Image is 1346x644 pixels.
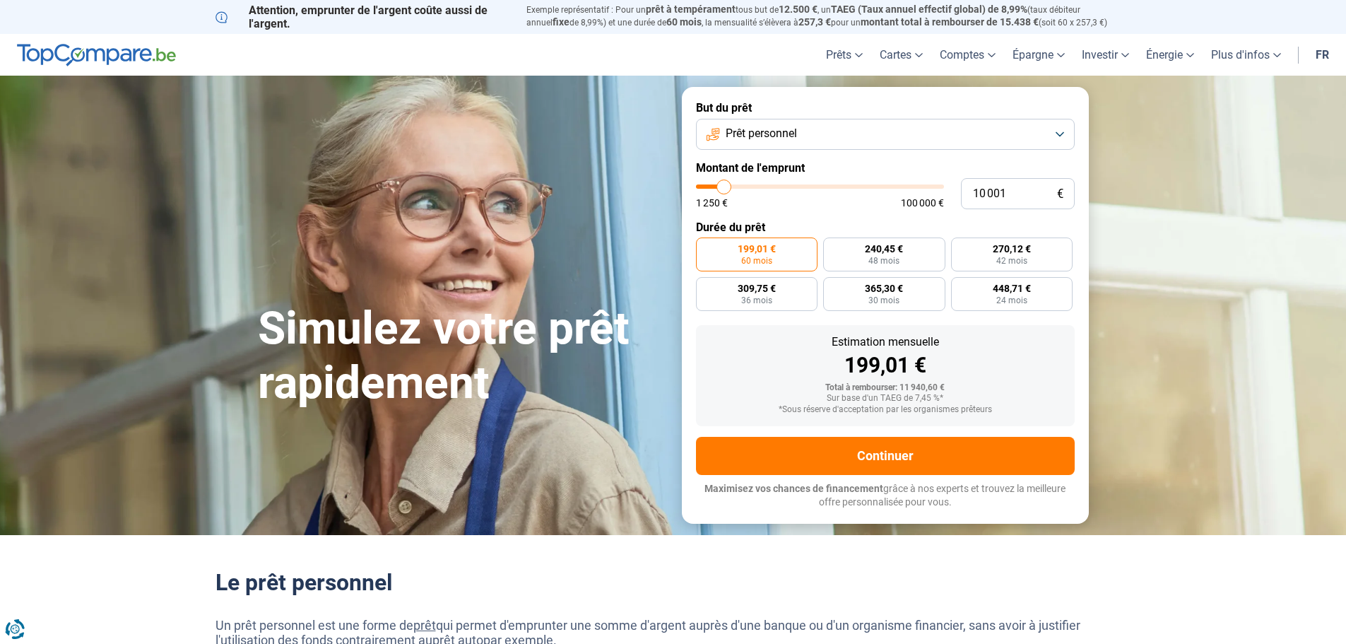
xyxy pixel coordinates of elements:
[726,126,797,141] span: Prêt personnel
[216,4,509,30] p: Attention, emprunter de l'argent coûte aussi de l'argent.
[993,283,1031,293] span: 448,71 €
[1307,34,1338,76] a: fr
[865,283,903,293] span: 365,30 €
[868,257,899,265] span: 48 mois
[696,161,1075,175] label: Montant de l'emprunt
[817,34,871,76] a: Prêts
[696,119,1075,150] button: Prêt personnel
[993,244,1031,254] span: 270,12 €
[1004,34,1073,76] a: Épargne
[861,16,1039,28] span: montant total à rembourser de 15.438 €
[741,296,772,305] span: 36 mois
[741,257,772,265] span: 60 mois
[696,101,1075,115] label: But du prêt
[707,336,1063,348] div: Estimation mensuelle
[738,283,776,293] span: 309,75 €
[1203,34,1289,76] a: Plus d'infos
[696,482,1075,510] p: grâce à nos experts et trouvez la meilleure offre personnalisée pour vous.
[704,483,883,494] span: Maximisez vos chances de financement
[871,34,931,76] a: Cartes
[696,221,1075,234] label: Durée du prêt
[553,16,569,28] span: fixe
[258,302,665,411] h1: Simulez votre prêt rapidement
[779,4,817,15] span: 12.500 €
[707,383,1063,393] div: Total à rembourser: 11 940,60 €
[17,44,176,66] img: TopCompare
[831,4,1027,15] span: TAEG (Taux annuel effectif global) de 8,99%
[996,257,1027,265] span: 42 mois
[707,405,1063,415] div: *Sous réserve d'acceptation par les organismes prêteurs
[1138,34,1203,76] a: Énergie
[931,34,1004,76] a: Comptes
[646,4,736,15] span: prêt à tempérament
[696,198,728,208] span: 1 250 €
[996,296,1027,305] span: 24 mois
[707,355,1063,376] div: 199,01 €
[526,4,1131,29] p: Exemple représentatif : Pour un tous but de , un (taux débiteur annuel de 8,99%) et une durée de ...
[413,618,436,633] a: prêt
[1057,188,1063,200] span: €
[696,437,1075,475] button: Continuer
[798,16,831,28] span: 257,3 €
[216,569,1131,596] h2: Le prêt personnel
[666,16,702,28] span: 60 mois
[865,244,903,254] span: 240,45 €
[1073,34,1138,76] a: Investir
[901,198,944,208] span: 100 000 €
[868,296,899,305] span: 30 mois
[707,394,1063,404] div: Sur base d'un TAEG de 7,45 %*
[738,244,776,254] span: 199,01 €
